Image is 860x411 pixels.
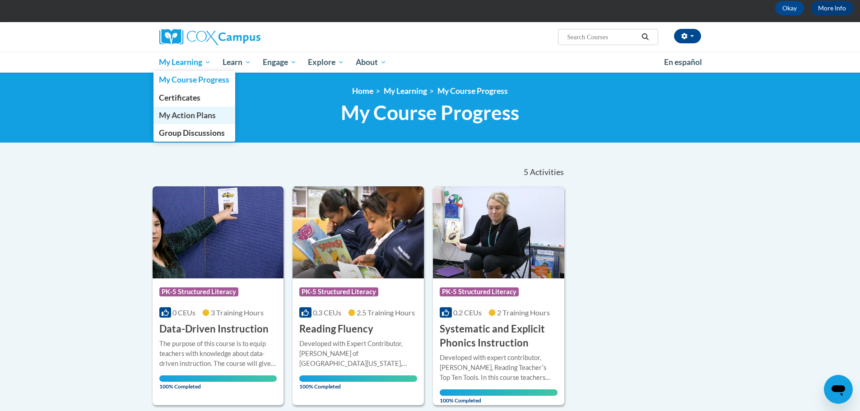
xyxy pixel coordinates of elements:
span: PK-5 Structured Literacy [440,287,519,296]
div: Your progress [299,375,417,382]
span: About [356,57,386,68]
span: My Action Plans [159,111,216,120]
span: Engage [263,57,297,68]
span: My Course Progress [159,75,229,84]
iframe: Button to launch messaging window [824,375,853,404]
span: PK-5 Structured Literacy [159,287,238,296]
a: En español [658,53,708,72]
span: 0.3 CEUs [313,308,341,317]
span: 2.5 Training Hours [357,308,415,317]
a: Certificates [153,89,236,106]
a: My Learning [384,86,427,96]
a: About [350,52,392,73]
div: Main menu [146,52,715,73]
span: PK-5 Structured Literacy [299,287,378,296]
h3: Data-Driven Instruction [159,322,269,336]
a: My Course Progress [153,71,236,88]
span: Learn [223,57,251,68]
span: 100% Completed [299,375,417,390]
span: 0.2 CEUs [453,308,482,317]
button: Search [638,32,652,42]
div: The purpose of this course is to equip teachers with knowledge about data-driven instruction. The... [159,339,277,369]
img: Course Logo [293,186,424,278]
h3: Reading Fluency [299,322,373,336]
a: Course LogoPK-5 Structured Literacy0 CEUs3 Training Hours Data-Driven InstructionThe purpose of t... [153,186,284,405]
h3: Systematic and Explicit Phonics Instruction [440,322,558,350]
span: Certificates [159,93,200,102]
span: Group Discussions [159,128,225,138]
span: 3 Training Hours [211,308,264,317]
a: Home [352,86,373,96]
a: Cox Campus [159,29,331,45]
a: My Action Plans [153,106,236,124]
input: Search Courses [566,32,638,42]
a: My Learning [153,52,217,73]
img: Cox Campus [159,29,260,45]
div: Developed with expert contributor, [PERSON_NAME], Reading Teacherʹs Top Ten Tools. In this course... [440,353,558,383]
span: Activities [530,167,564,177]
span: 5 [524,167,528,177]
a: Course LogoPK-5 Structured Literacy0.3 CEUs2.5 Training Hours Reading FluencyDeveloped with Exper... [293,186,424,405]
a: Group Discussions [153,124,236,142]
span: 100% Completed [440,389,558,404]
span: 100% Completed [159,375,277,390]
div: Your progress [159,375,277,382]
a: Engage [257,52,302,73]
button: Okay [775,1,804,15]
span: My Learning [159,57,211,68]
button: Account Settings [674,29,701,43]
a: More Info [811,1,853,15]
span: 2 Training Hours [497,308,550,317]
a: Course LogoPK-5 Structured Literacy0.2 CEUs2 Training Hours Systematic and Explicit Phonics Instr... [433,186,564,405]
span: My Course Progress [341,101,519,125]
span: 0 CEUs [172,308,195,317]
a: My Course Progress [437,86,508,96]
img: Course Logo [153,186,284,278]
span: En español [664,57,702,67]
div: Developed with Expert Contributor, [PERSON_NAME] of [GEOGRAPHIC_DATA][US_STATE], [GEOGRAPHIC_DATA... [299,339,417,369]
div: Your progress [440,389,558,396]
a: Explore [302,52,350,73]
span: Explore [308,57,344,68]
a: Learn [217,52,257,73]
img: Course Logo [433,186,564,278]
